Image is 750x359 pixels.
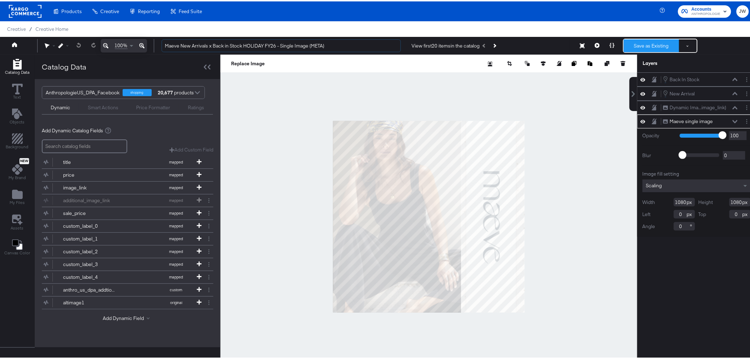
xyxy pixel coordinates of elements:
div: Layers [643,59,715,65]
span: mapped [157,260,196,265]
div: Ratings [188,103,204,110]
button: Assets [7,211,28,232]
span: My Brand [9,173,26,179]
span: original [157,299,196,304]
div: custom_label_4mapped [42,270,213,282]
label: Width [643,198,655,204]
button: Replace Image [231,59,265,66]
span: Canvas Color [4,249,30,254]
button: custom_label_2mapped [42,244,205,256]
span: Accounts [692,4,721,12]
button: Add Text [6,105,29,126]
div: additional_image_linkmapped [42,193,213,205]
button: custom_label_1mapped [42,231,205,244]
label: Left [643,210,651,216]
div: altimage1original [42,295,213,308]
button: altimage1original [42,295,205,308]
span: JW [739,6,746,14]
span: 100% [115,41,128,48]
svg: Remove background [488,60,493,65]
span: New [19,158,29,162]
div: Maeve single image [670,117,713,123]
span: mapped [157,209,196,214]
button: NewMy Brand [4,155,30,182]
div: Smart Actions [88,103,118,110]
button: image_linkmapped [42,180,205,193]
button: Dynamic Ima...image_link) [663,103,727,110]
div: AnthropologieUS_DPA_Facebook [46,85,119,97]
button: titlemapped [42,155,205,167]
button: pricemapped [42,167,205,180]
label: Blur [643,151,675,158]
span: ANTHROPOLOGIE [692,10,721,16]
span: mapped [157,235,196,240]
button: Add Rectangle [2,131,33,151]
button: JW [737,4,749,16]
span: mapped [157,273,196,278]
svg: Copy image [572,60,577,65]
label: Height [699,198,713,204]
button: Next Product [489,38,499,51]
div: sale_price [63,209,114,215]
label: Top [699,210,706,216]
span: custom [157,286,196,291]
a: Creative Home [35,25,68,31]
div: custom_label_3mapped [42,257,213,269]
input: Search catalog fields [42,138,127,152]
div: Catalog Data [42,60,86,71]
button: sale_pricemapped [42,206,205,218]
button: Text [8,81,27,101]
div: shopping [123,88,152,95]
button: Paste image [588,59,595,66]
button: Maeve single image [663,116,713,124]
div: Dynamic Ima...image_link) [670,103,727,110]
div: sale_pricemapped [42,206,213,218]
span: / [26,25,35,31]
label: Angle [643,222,655,228]
button: Back In Stock [663,74,700,82]
button: anthro_us_dpa_addtional_image_1custom [42,282,205,295]
span: Feed Suite [179,7,202,13]
span: Catalog Data [5,68,29,74]
div: altimage1 [63,298,114,305]
div: custom_label_1mapped [42,231,213,244]
span: mapped [157,222,196,227]
div: custom_label_0 [63,221,114,228]
svg: Paste image [588,60,593,65]
div: anthro_us_dpa_addtional_image_1custom [42,282,213,295]
div: titlemapped [42,155,213,167]
button: Add Custom Field [169,145,213,152]
div: custom_label_3 [63,260,114,266]
span: Background [6,143,29,148]
div: image_link [63,183,114,190]
span: mapped [157,158,196,163]
button: Add Files [5,186,29,206]
label: Opacity [643,131,675,138]
div: image_linkmapped [42,180,213,193]
span: Scaling [646,181,662,187]
div: pricemapped [42,167,213,180]
span: mapped [157,248,196,253]
div: custom_label_2mapped [42,244,213,256]
div: custom_label_1 [63,234,114,241]
span: Assets [11,224,24,230]
button: Add Rectangle [1,56,34,76]
span: Objects [10,118,25,123]
button: custom_label_4mapped [42,270,205,282]
div: anthro_us_dpa_addtional_image_1 [63,285,114,292]
span: Add Dynamic Catalog Fields [42,126,103,133]
div: View first 20 items in the catalog [412,41,480,48]
div: Price Formatter [136,103,170,110]
div: Dynamic [51,103,70,110]
div: title [63,158,114,164]
span: Products [61,7,82,13]
div: New Arrival [670,89,695,96]
button: custom_label_3mapped [42,257,205,269]
div: custom_label_2 [63,247,114,254]
strong: 20,677 [157,85,174,97]
button: Save as Existing [624,38,679,51]
div: price [63,170,114,177]
div: products [157,85,178,97]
